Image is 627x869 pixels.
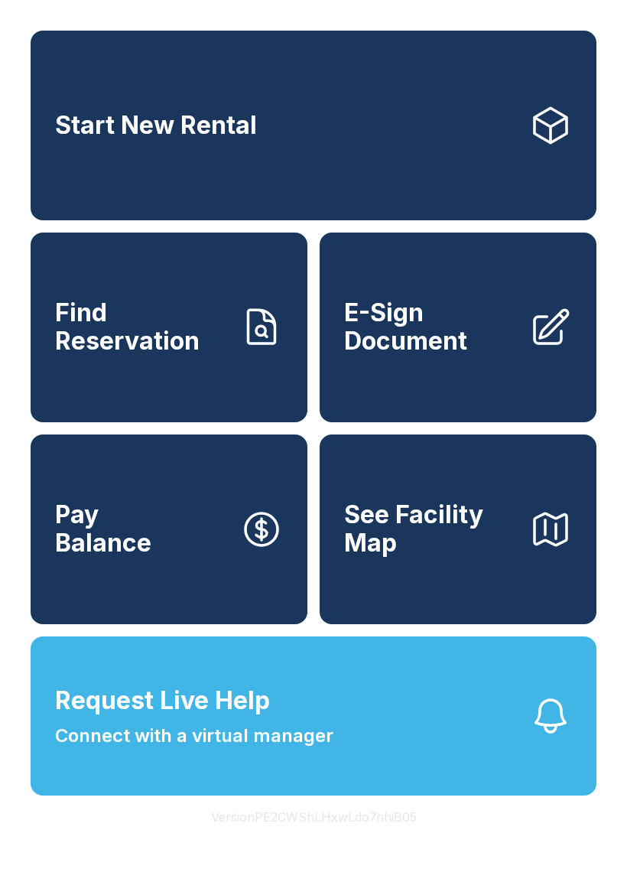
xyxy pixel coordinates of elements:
span: See Facility Map [344,501,517,557]
span: Find Reservation [55,299,228,355]
span: Pay Balance [55,501,151,557]
a: Find Reservation [31,233,307,422]
span: Request Live Help [55,682,270,719]
a: E-Sign Document [320,233,596,422]
span: Start New Rental [55,112,257,140]
a: Start New Rental [31,31,596,220]
button: VersionPE2CWShLHxwLdo7nhiB05 [199,796,429,838]
span: Connect with a virtual manager [55,722,333,750]
button: Request Live HelpConnect with a virtual manager [31,636,596,796]
a: PayBalance [31,434,307,624]
button: See Facility Map [320,434,596,624]
span: E-Sign Document [344,299,517,355]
